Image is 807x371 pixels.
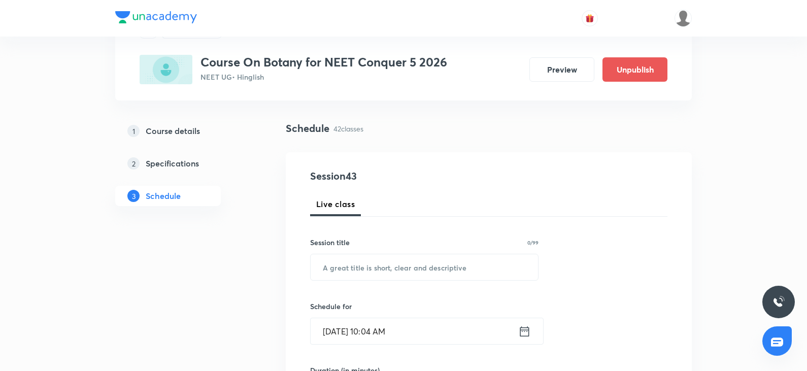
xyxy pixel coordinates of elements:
img: Devendra Kumar [675,10,692,27]
h6: Session title [310,237,350,248]
input: A great title is short, clear and descriptive [311,254,538,280]
button: Unpublish [602,57,667,82]
p: 2 [127,157,140,170]
a: 1Course details [115,121,253,141]
p: 3 [127,190,140,202]
h5: Course details [146,125,200,137]
span: Live class [316,198,355,210]
h3: Course On Botany for NEET Conquer 5 2026 [200,55,447,70]
img: 3CF81572-D2A9-452D-8683-1730CB503BA4_plus.png [140,55,192,84]
img: avatar [585,14,594,23]
h4: Schedule [286,121,329,136]
h5: Schedule [146,190,181,202]
h4: Session 43 [310,168,495,184]
button: avatar [582,10,598,26]
img: Company Logo [115,11,197,23]
button: Preview [529,57,594,82]
p: 0/99 [527,240,539,245]
p: NEET UG • Hinglish [200,72,447,82]
h6: Schedule for [310,301,539,312]
p: 42 classes [333,123,363,134]
a: 2Specifications [115,153,253,174]
img: ttu [772,296,785,308]
h5: Specifications [146,157,199,170]
a: Company Logo [115,11,197,26]
p: 1 [127,125,140,137]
